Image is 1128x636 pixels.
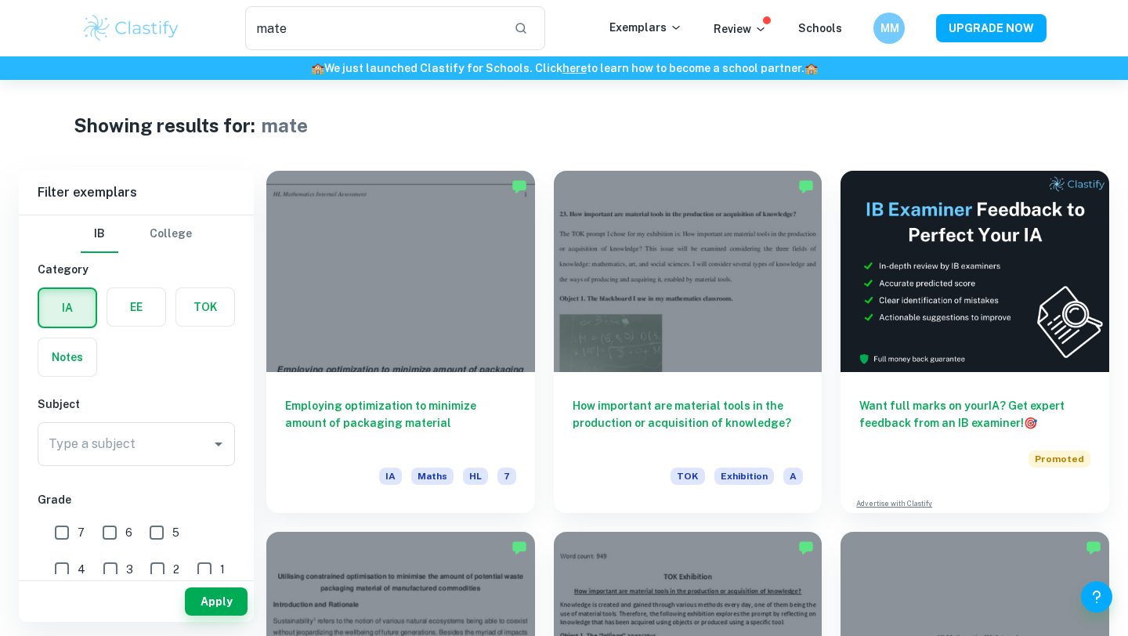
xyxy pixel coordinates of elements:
button: College [150,215,192,253]
a: Advertise with Clastify [856,498,932,509]
button: Notes [38,338,96,376]
button: UPGRADE NOW [936,14,1047,42]
img: Marked [512,179,527,194]
button: Apply [185,587,248,616]
span: A [783,468,803,485]
button: Open [208,433,230,455]
span: Exhibition [714,468,774,485]
h6: MM [880,20,898,37]
button: EE [107,288,165,326]
img: Marked [798,540,814,555]
a: How important are material tools in the production or acquisition of knowledge?TOKExhibitionA [554,171,822,513]
span: TOK [671,468,705,485]
h1: Showing results for: [74,111,255,139]
button: IB [81,215,118,253]
h6: Category [38,261,235,278]
button: MM [873,13,905,44]
span: 🎯 [1024,417,1037,429]
span: 7 [497,468,516,485]
img: Marked [798,179,814,194]
button: Help and Feedback [1081,581,1112,613]
h6: Filter exemplars [19,171,254,215]
span: 2 [173,561,179,578]
span: 3 [126,561,133,578]
span: HL [463,468,488,485]
h6: Subject [38,396,235,413]
h6: Grade [38,491,235,508]
span: 1 [220,561,225,578]
img: Marked [512,540,527,555]
span: 6 [125,524,132,541]
p: Review [714,20,767,38]
img: Thumbnail [841,171,1109,372]
button: TOK [176,288,234,326]
span: Maths [411,468,454,485]
img: Clastify logo [81,13,181,44]
span: 5 [172,524,179,541]
div: Filter type choice [81,215,192,253]
a: Want full marks on yourIA? Get expert feedback from an IB examiner!PromotedAdvertise with Clastify [841,171,1109,513]
a: Schools [798,22,842,34]
h6: Employing optimization to minimize amount of packaging material [285,397,516,449]
img: Marked [1086,540,1101,555]
span: Promoted [1029,450,1090,468]
input: Search for any exemplars... [245,6,501,50]
span: 🏫 [804,62,818,74]
h1: mate [262,111,308,139]
a: Employing optimization to minimize amount of packaging materialIAMathsHL7 [266,171,535,513]
p: Exemplars [609,19,682,36]
span: 4 [78,561,85,578]
span: 🏫 [311,62,324,74]
h6: How important are material tools in the production or acquisition of knowledge? [573,397,804,449]
span: IA [379,468,402,485]
h6: We just launched Clastify for Schools. Click to learn how to become a school partner. [3,60,1125,77]
button: IA [39,289,96,327]
span: 7 [78,524,85,541]
h6: Want full marks on your IA ? Get expert feedback from an IB examiner! [859,397,1090,432]
a: here [562,62,587,74]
